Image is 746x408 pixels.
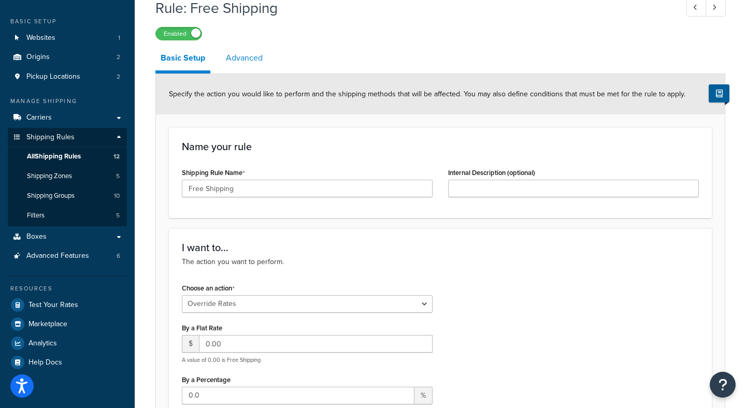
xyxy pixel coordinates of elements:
a: Advanced Features6 [8,246,127,266]
p: The action you want to perform. [182,256,699,268]
label: Choose an action [182,284,235,293]
span: 5 [116,172,120,181]
span: 10 [114,192,120,200]
a: Shipping Rules [8,128,127,147]
h3: I want to... [182,242,699,253]
li: Advanced Features [8,246,127,266]
span: Test Your Rates [28,301,78,310]
label: Enabled [156,27,202,40]
span: 2 [117,72,120,81]
li: Origins [8,48,127,67]
li: Shipping Rules [8,128,127,226]
span: Analytics [28,339,57,348]
a: Shipping Groups10 [8,186,127,206]
li: Websites [8,28,127,48]
span: 6 [117,252,120,260]
span: 1 [118,34,120,42]
h3: Name your rule [182,141,699,152]
span: Origins [26,53,50,62]
span: % [414,387,433,404]
li: Filters [8,206,127,225]
button: Open Resource Center [710,372,736,398]
a: Boxes [8,227,127,246]
span: Help Docs [28,358,62,367]
a: Origins2 [8,48,127,67]
span: Websites [26,34,55,42]
label: Shipping Rule Name [182,169,245,177]
li: Shipping Groups [8,186,127,206]
span: Specify the action you would like to perform and the shipping methods that will be affected. You ... [169,89,685,99]
a: Websites1 [8,28,127,48]
span: Pickup Locations [26,72,80,81]
span: 5 [116,211,120,220]
a: AllShipping Rules12 [8,147,127,166]
a: Shipping Zones5 [8,167,127,186]
span: Carriers [26,113,52,122]
button: Show Help Docs [709,84,729,103]
a: Advanced [221,46,268,70]
a: Carriers [8,108,127,127]
li: Shipping Zones [8,167,127,186]
p: A value of 0.00 is Free Shipping [182,356,433,364]
a: Test Your Rates [8,296,127,314]
span: 2 [117,53,120,62]
a: Basic Setup [155,46,210,74]
span: All Shipping Rules [27,152,81,161]
span: Shipping Groups [27,192,75,200]
a: Help Docs [8,353,127,372]
span: Marketplace [28,320,67,329]
a: Pickup Locations2 [8,67,127,86]
a: Filters5 [8,206,127,225]
span: Shipping Rules [26,133,75,142]
label: By a Flat Rate [182,324,222,332]
div: Basic Setup [8,17,127,26]
span: Filters [27,211,45,220]
span: 12 [113,152,120,161]
span: $ [182,335,199,353]
div: Manage Shipping [8,97,127,106]
span: Shipping Zones [27,172,72,181]
span: Boxes [26,232,47,241]
span: Advanced Features [26,252,89,260]
label: Internal Description (optional) [448,169,535,177]
a: Marketplace [8,315,127,333]
div: Resources [8,284,127,293]
a: Analytics [8,334,127,353]
li: Pickup Locations [8,67,127,86]
label: By a Percentage [182,376,231,384]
